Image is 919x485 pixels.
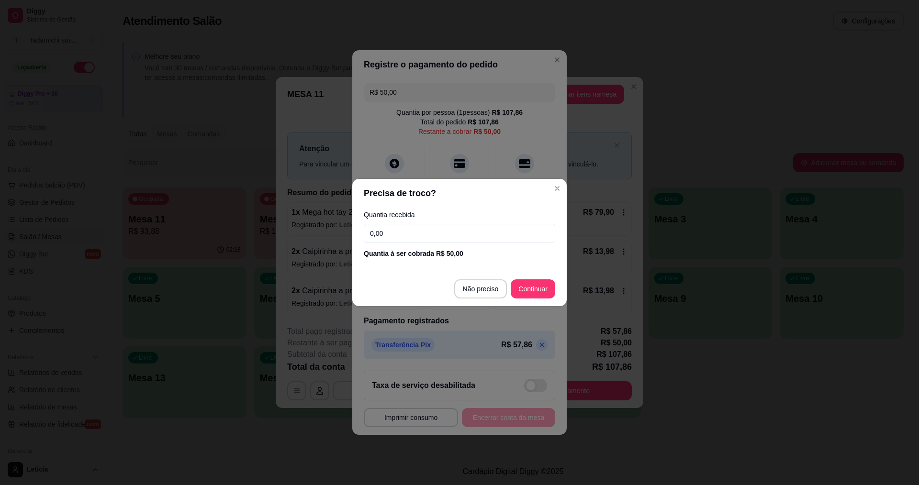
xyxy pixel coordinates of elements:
div: Quantia à ser cobrada R$ 50,00 [364,249,555,258]
button: Continuar [511,279,555,298]
header: Precisa de troco? [352,179,567,208]
button: Close [549,181,565,196]
label: Quantia recebida [364,211,555,218]
button: Não preciso [454,279,507,298]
